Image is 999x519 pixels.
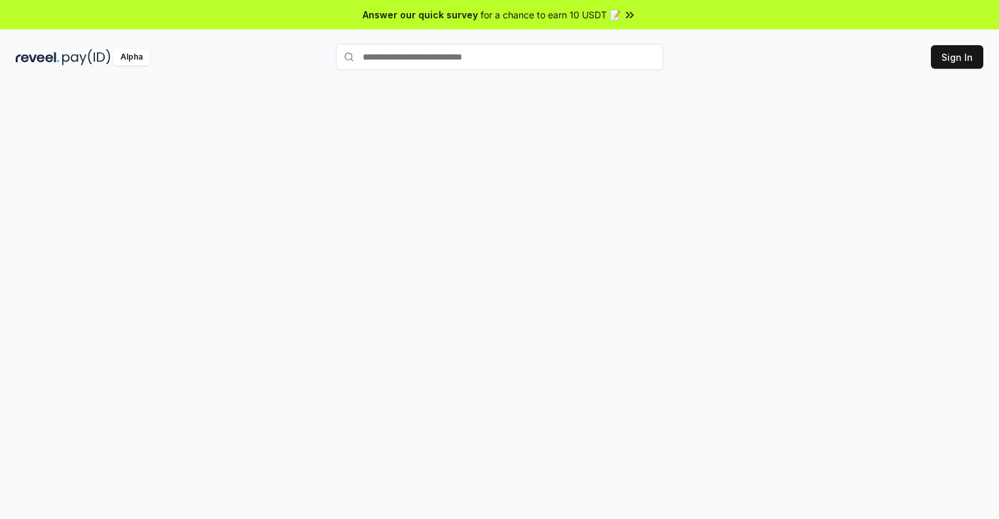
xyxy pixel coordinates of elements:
[481,8,621,22] span: for a chance to earn 10 USDT 📝
[363,8,478,22] span: Answer our quick survey
[62,49,111,65] img: pay_id
[113,49,150,65] div: Alpha
[931,45,983,69] button: Sign In
[16,49,60,65] img: reveel_dark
